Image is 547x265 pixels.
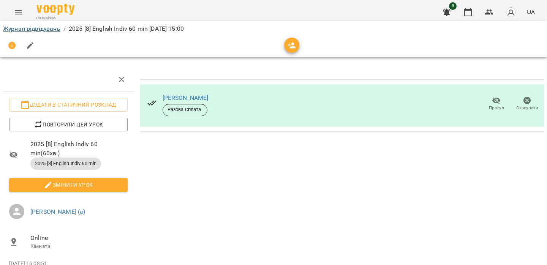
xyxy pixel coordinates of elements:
span: Скасувати [516,105,538,111]
li: / [63,24,66,33]
img: avatar_s.png [506,7,516,17]
span: Прогул [489,105,504,111]
nav: breadcrumb [3,24,544,33]
span: Повторити цей урок [15,120,122,129]
a: Журнал відвідувань [3,25,60,32]
button: Повторити цей урок [9,118,128,131]
span: For Business [36,16,74,21]
span: Разова Сплата [163,106,207,113]
a: [PERSON_NAME] [163,94,209,101]
a: [PERSON_NAME] (а) [30,208,85,215]
button: Menu [9,3,27,21]
span: Змінити урок [15,180,122,189]
button: Скасувати [512,93,542,115]
button: Прогул [481,93,512,115]
span: 2025 [8] English Indiv 60 min ( 60 хв. ) [30,140,128,158]
span: Online [30,233,128,243]
span: UA [527,8,535,16]
button: Змінити урок [9,178,128,192]
img: Voopty Logo [36,4,74,15]
p: Кімната [30,243,128,250]
span: 3 [449,2,457,10]
button: Додати в статичний розклад [9,98,128,112]
button: UA [524,5,538,19]
p: 2025 [8] English Indiv 60 min [DATE] 15:00 [69,24,184,33]
span: 2025 [8] English Indiv 60 min [30,160,101,167]
span: Додати в статичний розклад [15,100,122,109]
